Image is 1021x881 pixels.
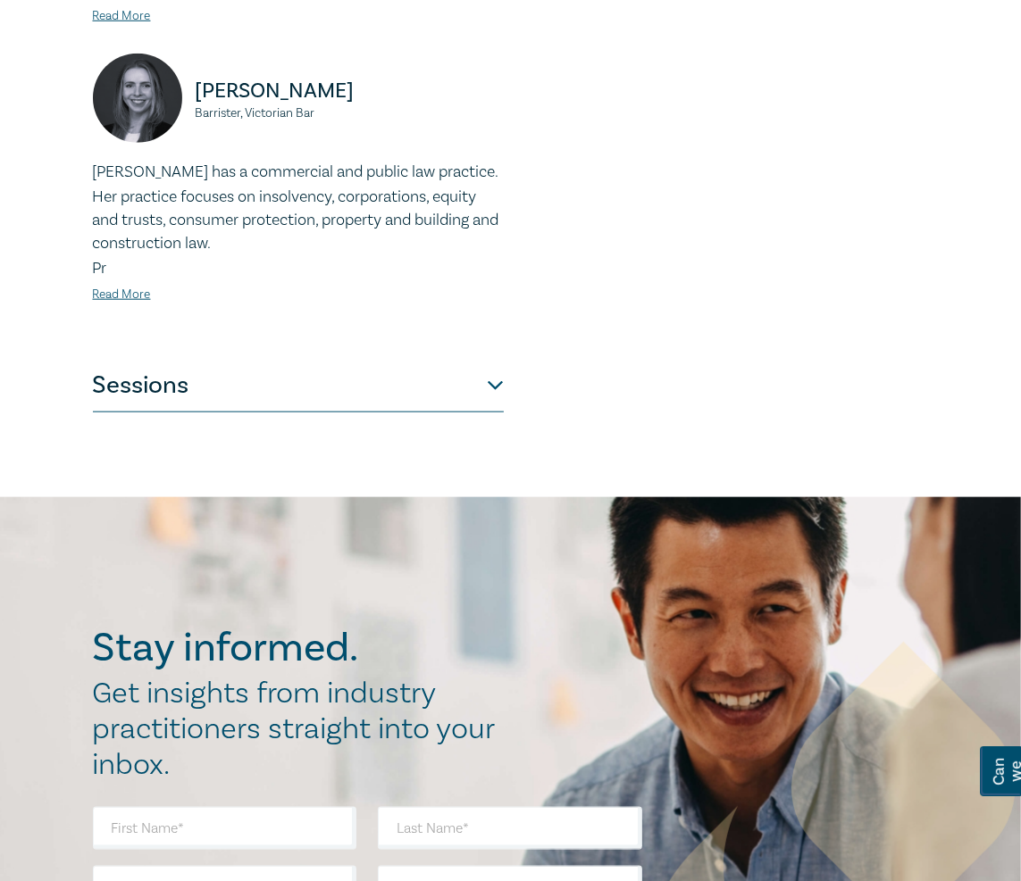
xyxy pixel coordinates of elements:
[93,287,151,303] a: Read More
[93,8,151,24] a: Read More
[93,676,515,783] h2: Get insights from industry practitioners straight into your inbox.
[196,77,504,105] p: [PERSON_NAME]
[378,807,642,850] input: Last Name*
[93,186,504,255] p: Her practice focuses on insolvency, corporations, equity and trusts, consumer protection, propert...
[93,257,504,280] p: Pr
[93,161,504,184] p: [PERSON_NAME] has a commercial and public law practice.
[93,359,504,412] button: Sessions
[93,625,515,671] h2: Stay informed.
[196,107,504,120] small: Barrister, Victorian Bar
[93,807,357,850] input: First Name*
[93,54,182,143] img: https://s3.ap-southeast-2.amazonaws.com/leo-cussen-store-production-content/Contacts/Hannah%20McI...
